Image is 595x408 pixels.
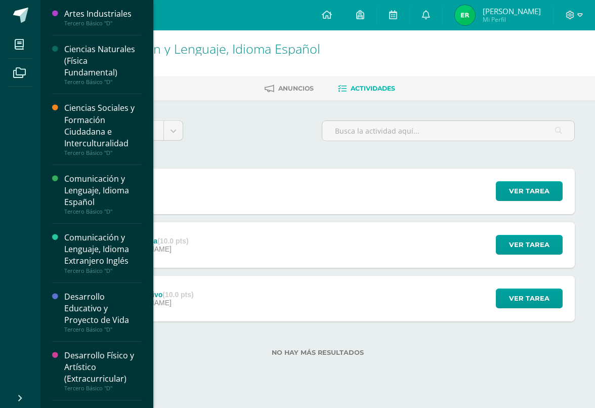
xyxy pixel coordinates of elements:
[64,232,141,274] a: Comunicación y Lenguaje, Idioma Extranjero InglésTercero Básico "D"
[79,42,320,56] h1: Comunicación y Lenguaje, Idioma Español
[496,181,563,201] button: Ver tarea
[483,15,541,24] span: Mi Perfil
[162,291,193,299] strong: (10.0 pts)
[64,350,141,385] div: Desarrollo Físico y Artístico (Extracurricular)
[496,235,563,255] button: Ver tarea
[64,350,141,392] a: Desarrollo Físico y Artístico (Extracurricular)Tercero Básico "D"
[338,80,395,97] a: Actividades
[64,8,141,27] a: Artes IndustrialesTercero Básico "D"
[278,85,314,92] span: Anuncios
[64,8,141,20] div: Artes Industriales
[64,232,141,267] div: Comunicación y Lenguaje, Idioma Extranjero Inglés
[64,385,141,392] div: Tercero Básico "D"
[64,267,141,274] div: Tercero Básico "D"
[322,121,574,141] input: Busca la actividad aquí...
[157,237,188,245] strong: (10.0 pts)
[64,102,141,149] div: Ciencias Sociales y Formación Ciudadana e Interculturalidad
[64,291,141,333] a: Desarrollo Educativo y Proyecto de VidaTercero Básico "D"
[64,173,141,208] div: Comunicación y Lenguaje, Idioma Español
[64,44,141,78] div: Ciencias Naturales (Física Fundamental)
[64,44,141,86] a: Ciencias Naturales (Física Fundamental)Tercero Básico "D"
[64,208,141,215] div: Tercero Básico "D"
[455,5,475,25] img: 5dbbd093f78b49a3657c715b2bbd5be6.png
[64,149,141,156] div: Tercero Básico "D"
[509,289,549,308] span: Ver tarea
[509,235,549,254] span: Ver tarea
[496,289,563,308] button: Ver tarea
[483,6,541,16] span: [PERSON_NAME]
[61,349,575,356] label: No hay más resultados
[509,182,549,200] span: Ver tarea
[64,78,141,86] div: Tercero Básico "D"
[79,56,320,65] div: Tercero Básico 'D'
[64,326,141,333] div: Tercero Básico "D"
[64,291,141,326] div: Desarrollo Educativo y Proyecto de Vida
[79,40,320,57] a: Comunicación y Lenguaje, Idioma Español
[351,85,395,92] span: Actividades
[64,173,141,215] a: Comunicación y Lenguaje, Idioma EspañolTercero Básico "D"
[64,102,141,156] a: Ciencias Sociales y Formación Ciudadana e InterculturalidadTercero Básico "D"
[64,20,141,27] div: Tercero Básico "D"
[265,80,314,97] a: Anuncios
